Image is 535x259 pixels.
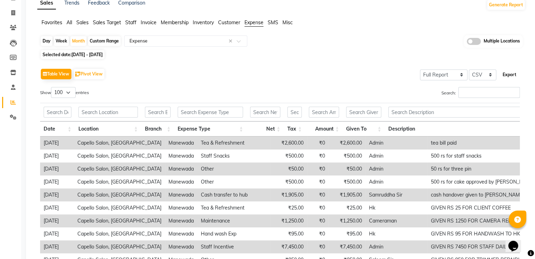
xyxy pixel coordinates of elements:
[74,162,165,175] td: Capello Salon, [GEOGRAPHIC_DATA]
[329,240,365,253] td: ₹7,450.00
[165,162,197,175] td: Manewada
[270,150,307,162] td: ₹500.00
[161,19,189,26] span: Membership
[307,137,329,150] td: ₹0
[329,214,365,227] td: ₹1,250.00
[365,214,427,227] td: Cameraman
[329,188,365,201] td: ₹1,905.00
[270,201,307,214] td: ₹25.00
[270,227,307,240] td: ₹95.00
[282,19,293,26] span: Misc
[197,214,270,227] td: Maintenance
[74,227,165,240] td: Capello Salon, [GEOGRAPHIC_DATA]
[66,19,72,26] span: All
[165,150,197,162] td: Manewada
[51,87,76,98] select: Showentries
[70,36,87,46] div: Month
[41,36,52,46] div: Day
[141,19,157,26] span: Invoice
[76,19,89,26] span: Sales
[40,201,74,214] td: [DATE]
[244,19,263,26] span: Expense
[174,121,247,137] th: Expense Type: activate to sort column ascending
[40,175,74,188] td: [DATE]
[346,107,381,118] input: Search Given To
[145,107,171,118] input: Search Branch
[93,19,121,26] span: Sales Target
[197,227,270,240] td: Hand wash Exp
[165,201,197,214] td: Manewada
[74,137,165,150] td: Capello Salon, [GEOGRAPHIC_DATA]
[165,188,197,201] td: Manewada
[197,240,270,253] td: Staff Incentive
[268,19,278,26] span: SMS
[74,201,165,214] td: Capello Salon, [GEOGRAPHIC_DATA]
[197,137,270,150] td: Tea & Refreshment
[365,162,427,175] td: Admin
[74,188,165,201] td: Capello Salon, [GEOGRAPHIC_DATA]
[307,227,329,240] td: ₹0
[365,188,427,201] td: Samruddha Sir
[329,150,365,162] td: ₹500.00
[197,175,270,188] td: Other
[74,175,165,188] td: Capello Salon, [GEOGRAPHIC_DATA]
[270,214,307,227] td: ₹1,250.00
[193,19,214,26] span: Inventory
[365,227,427,240] td: Hk
[270,162,307,175] td: ₹50.00
[74,150,165,162] td: Capello Salon, [GEOGRAPHIC_DATA]
[197,162,270,175] td: Other
[329,162,365,175] td: ₹50.00
[307,214,329,227] td: ₹0
[88,36,121,46] div: Custom Range
[365,175,427,188] td: Admin
[54,36,69,46] div: Week
[74,69,104,79] button: Pivot View
[41,69,71,79] button: Table View
[441,87,520,98] label: Search:
[165,227,197,240] td: Manewada
[40,162,74,175] td: [DATE]
[270,188,307,201] td: ₹1,905.00
[40,240,74,253] td: [DATE]
[307,201,329,214] td: ₹0
[165,214,197,227] td: Manewada
[309,107,339,118] input: Search Amount
[270,137,307,150] td: ₹2,600.00
[343,121,385,137] th: Given To: activate to sort column ascending
[287,107,302,118] input: Search Tax
[42,19,62,26] span: Favorites
[44,107,71,118] input: Search Date
[250,107,280,118] input: Search Net
[365,201,427,214] td: Hk
[74,240,165,253] td: Capello Salon, [GEOGRAPHIC_DATA]
[307,188,329,201] td: ₹0
[75,121,141,137] th: Location: activate to sort column ascending
[218,19,240,26] span: Customer
[365,150,427,162] td: Admin
[329,137,365,150] td: ₹2,600.00
[329,227,365,240] td: ₹95.00
[270,175,307,188] td: ₹500.00
[197,201,270,214] td: Tea & Refreshment
[41,50,104,59] span: Selected date:
[40,227,74,240] td: [DATE]
[365,137,427,150] td: Admin
[458,87,520,98] input: Search:
[307,150,329,162] td: ₹0
[329,175,365,188] td: ₹500.00
[165,240,197,253] td: Manewada
[78,107,138,118] input: Search Location
[307,162,329,175] td: ₹0
[40,188,74,201] td: [DATE]
[270,240,307,253] td: ₹7,450.00
[197,150,270,162] td: Staff Snacks
[500,69,519,81] button: Export
[40,214,74,227] td: [DATE]
[307,175,329,188] td: ₹0
[40,137,74,150] td: [DATE]
[178,107,243,118] input: Search Expense Type
[307,240,329,253] td: ₹0
[75,72,81,77] img: pivot.png
[40,150,74,162] td: [DATE]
